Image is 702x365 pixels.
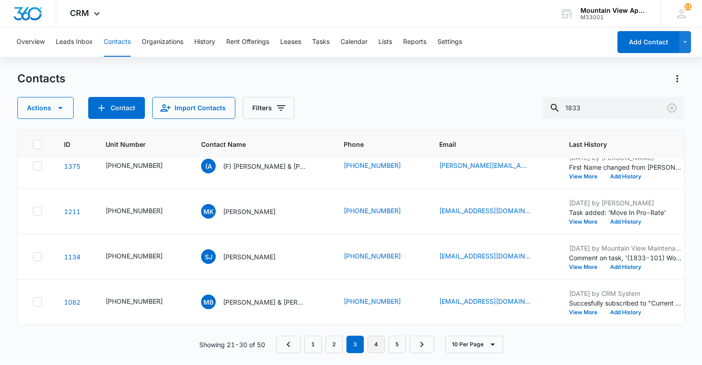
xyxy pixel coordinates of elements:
[344,140,404,149] span: Phone
[88,97,145,119] button: Add Contact
[201,140,308,149] span: Contact Name
[344,296,401,306] a: [PHONE_NUMBER]
[580,14,647,21] div: account id
[64,140,70,149] span: ID
[106,296,163,306] div: [PHONE_NUMBER]
[569,253,683,263] p: Comment on task, '(1833-101) Work Order ' "Fixed doors "
[223,252,276,262] p: [PERSON_NAME]
[344,206,417,217] div: Phone - 308-539-0587 - Select to Edit Field
[344,251,401,261] a: [PHONE_NUMBER]
[388,336,406,353] a: Page 5
[344,206,401,215] a: [PHONE_NUMBER]
[569,310,604,315] button: View More
[226,27,269,57] button: Rent Offerings
[64,253,80,261] a: Navigate to contact details page for Sherrille Joyce
[325,336,343,353] a: Page 2
[56,27,93,57] button: Leads Inbox
[439,161,547,172] div: Email - alanah.smith@comcast.net - Select to Edit Field
[439,251,547,262] div: Email - srilleb@hotmail.com - Select to Edit Field
[223,297,305,307] p: [PERSON_NAME] & [PERSON_NAME]
[604,264,648,270] button: Add History
[569,243,683,253] p: [DATE] by Mountain View Maintenance
[439,251,531,261] a: [EMAIL_ADDRESS][DOMAIN_NAME]
[340,27,367,57] button: Calendar
[445,336,503,353] button: 10 Per Page
[64,162,80,170] a: Navigate to contact details page for (F) Alanah Wright & Ryan O'neal Chavez
[569,298,683,308] p: Succesfully subscribed to "Current Residents ".
[70,8,89,18] span: CRM
[201,159,322,173] div: Contact Name - (F) Alanah Wright & Ryan O'neal Chavez - Select to Edit Field
[580,7,647,14] div: account name
[106,161,163,170] div: [PHONE_NUMBER]
[670,71,685,86] button: Actions
[569,198,683,208] p: [DATE] by [PERSON_NAME]
[439,140,534,149] span: Email
[199,340,265,349] p: Showing 21-30 of 50
[223,207,276,216] p: [PERSON_NAME]
[604,310,648,315] button: Add History
[344,161,417,172] div: Phone - 571-577-7295 - Select to Edit Field
[569,219,604,225] button: View More
[194,27,215,57] button: History
[223,161,305,171] p: (F) [PERSON_NAME] & [PERSON_NAME] [PERSON_NAME]
[106,251,179,262] div: Unit Number - 545-1833-101 - Select to Edit Field
[344,296,417,307] div: Phone - 410-845-1547 - Select to Edit Field
[403,27,426,57] button: Reports
[276,336,301,353] a: Previous Page
[201,204,292,219] div: Contact Name - Mason Kurth - Select to Edit Field
[106,161,179,172] div: Unit Number - 545-1833-105 - Select to Edit Field
[106,296,179,307] div: Unit Number - 545-1833-303 - Select to Edit Field
[439,206,531,215] a: [EMAIL_ADDRESS][DOMAIN_NAME]
[569,174,604,179] button: View More
[201,249,216,264] span: SJ
[439,296,547,307] div: Email - mbonillajr@hotmail.com - Select to Edit Field
[437,27,462,57] button: Settings
[106,251,163,261] div: [PHONE_NUMBER]
[152,97,235,119] button: Import Contacts
[201,249,292,264] div: Contact Name - Sherrille Joyce - Select to Edit Field
[201,295,216,309] span: MB
[684,3,691,11] div: notifications count
[346,336,364,353] em: 3
[276,336,434,353] nav: Pagination
[64,298,80,306] a: Navigate to contact details page for Mario Bonilla & Mihwa Bonilla
[569,264,604,270] button: View More
[280,27,301,57] button: Leases
[367,336,385,353] a: Page 4
[684,3,691,11] span: 21
[142,27,183,57] button: Organizations
[106,206,179,217] div: Unit Number - 545-1833-303 - Select to Edit Field
[604,219,648,225] button: Add History
[304,336,322,353] a: Page 1
[569,289,683,298] p: [DATE] by CRM System
[64,208,80,215] a: Navigate to contact details page for Mason Kurth
[439,161,531,170] a: [PERSON_NAME][EMAIL_ADDRESS][DOMAIN_NAME]
[16,27,45,57] button: Overview
[604,174,648,179] button: Add History
[201,295,322,309] div: Contact Name - Mario Bonilla & Mihwa Bonilla - Select to Edit Field
[409,336,434,353] a: Next Page
[104,27,131,57] button: Contacts
[106,140,179,149] span: Unit Number
[378,27,392,57] button: Lists
[312,27,330,57] button: Tasks
[617,31,679,53] button: Add Contact
[542,97,685,119] input: Search Contacts
[17,97,74,119] button: Actions
[439,206,547,217] div: Email - masondkurth19@gmail.com - Select to Edit Field
[569,140,670,149] span: Last History
[569,208,683,217] p: Task added: 'Move In Pro-Rate'
[344,161,401,170] a: [PHONE_NUMBER]
[344,251,417,262] div: Phone - 443-803-2508 - Select to Edit Field
[201,204,216,219] span: MK
[17,72,65,86] h1: Contacts
[439,296,531,306] a: [EMAIL_ADDRESS][DOMAIN_NAME]
[243,97,294,119] button: Filters
[665,101,679,115] button: Clear
[106,206,163,215] div: [PHONE_NUMBER]
[201,159,216,173] span: (A
[569,162,683,172] p: First Name changed from [PERSON_NAME] to (F) [PERSON_NAME].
